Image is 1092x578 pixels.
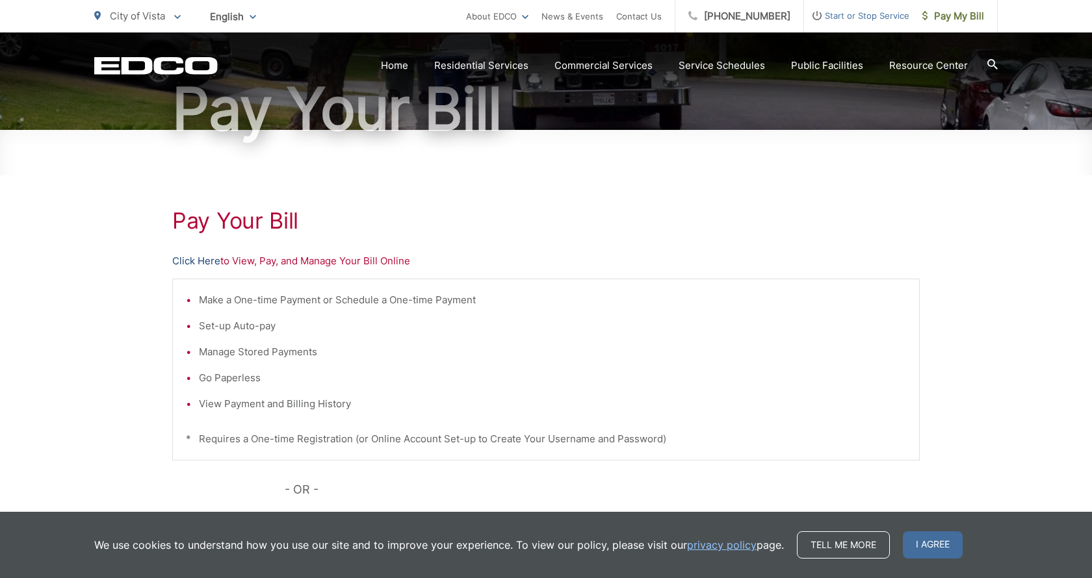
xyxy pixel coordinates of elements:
span: City of Vista [110,10,165,22]
li: View Payment and Billing History [199,396,906,412]
h1: Pay Your Bill [94,77,998,142]
span: English [200,5,266,28]
a: Residential Services [434,58,528,73]
a: Contact Us [616,8,662,24]
span: Pay My Bill [922,8,984,24]
p: * Requires a One-time Registration (or Online Account Set-up to Create Your Username and Password) [186,431,906,447]
li: Manage Stored Payments [199,344,906,360]
p: We use cookies to understand how you use our site and to improve your experience. To view our pol... [94,537,784,553]
p: - OR - [285,480,920,499]
a: Service Schedules [679,58,765,73]
a: About EDCO [466,8,528,24]
p: to View, Pay, and Manage Your Bill Online [172,253,920,269]
a: Public Facilities [791,58,863,73]
a: Home [381,58,408,73]
a: Commercial Services [554,58,653,73]
a: News & Events [541,8,603,24]
a: Click Here [172,253,220,269]
a: Resource Center [889,58,968,73]
a: EDCD logo. Return to the homepage. [94,57,218,75]
li: Go Paperless [199,370,906,386]
a: Tell me more [797,531,890,559]
h1: Pay Your Bill [172,208,920,234]
a: privacy policy [687,537,757,553]
li: Make a One-time Payment or Schedule a One-time Payment [199,292,906,308]
span: I agree [903,531,963,559]
li: Set-up Auto-pay [199,318,906,334]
